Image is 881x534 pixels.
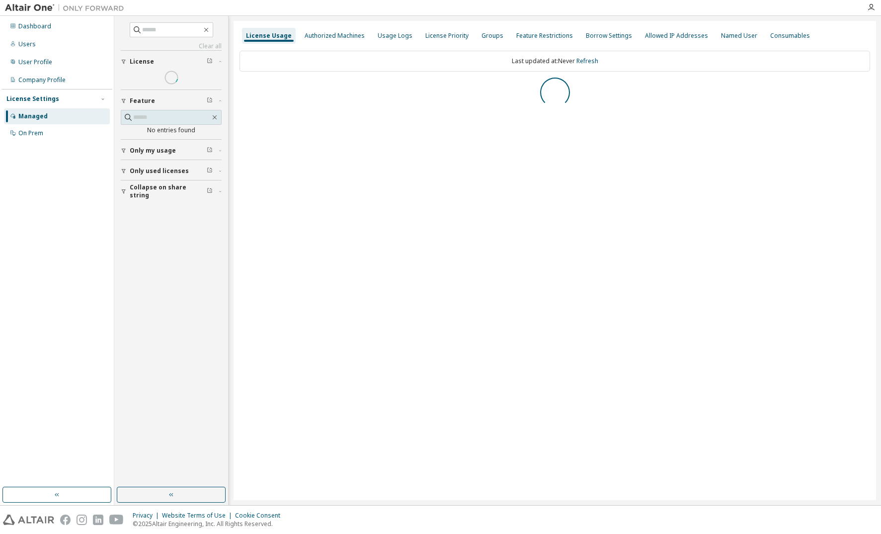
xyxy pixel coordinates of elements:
[305,32,365,40] div: Authorized Machines
[18,58,52,66] div: User Profile
[576,57,598,65] a: Refresh
[5,3,129,13] img: Altair One
[207,167,213,175] span: Clear filter
[121,180,222,202] button: Collapse on share string
[721,32,757,40] div: Named User
[18,40,36,48] div: Users
[130,147,176,155] span: Only my usage
[18,22,51,30] div: Dashboard
[121,51,222,73] button: License
[207,58,213,66] span: Clear filter
[130,58,154,66] span: License
[240,51,870,72] div: Last updated at: Never
[130,183,207,199] span: Collapse on share string
[6,95,59,103] div: License Settings
[121,42,222,50] a: Clear all
[60,515,71,525] img: facebook.svg
[3,515,54,525] img: altair_logo.svg
[18,112,48,120] div: Managed
[121,160,222,182] button: Only used licenses
[133,512,162,520] div: Privacy
[481,32,503,40] div: Groups
[162,512,235,520] div: Website Terms of Use
[207,97,213,105] span: Clear filter
[121,90,222,112] button: Feature
[130,97,155,105] span: Feature
[235,512,286,520] div: Cookie Consent
[121,126,222,134] div: No entries found
[378,32,412,40] div: Usage Logs
[586,32,632,40] div: Borrow Settings
[246,32,292,40] div: License Usage
[18,129,43,137] div: On Prem
[425,32,469,40] div: License Priority
[770,32,810,40] div: Consumables
[133,520,286,528] p: © 2025 Altair Engineering, Inc. All Rights Reserved.
[207,187,213,195] span: Clear filter
[645,32,708,40] div: Allowed IP Addresses
[121,140,222,162] button: Only my usage
[207,147,213,155] span: Clear filter
[516,32,573,40] div: Feature Restrictions
[130,167,189,175] span: Only used licenses
[18,76,66,84] div: Company Profile
[109,515,124,525] img: youtube.svg
[77,515,87,525] img: instagram.svg
[93,515,103,525] img: linkedin.svg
